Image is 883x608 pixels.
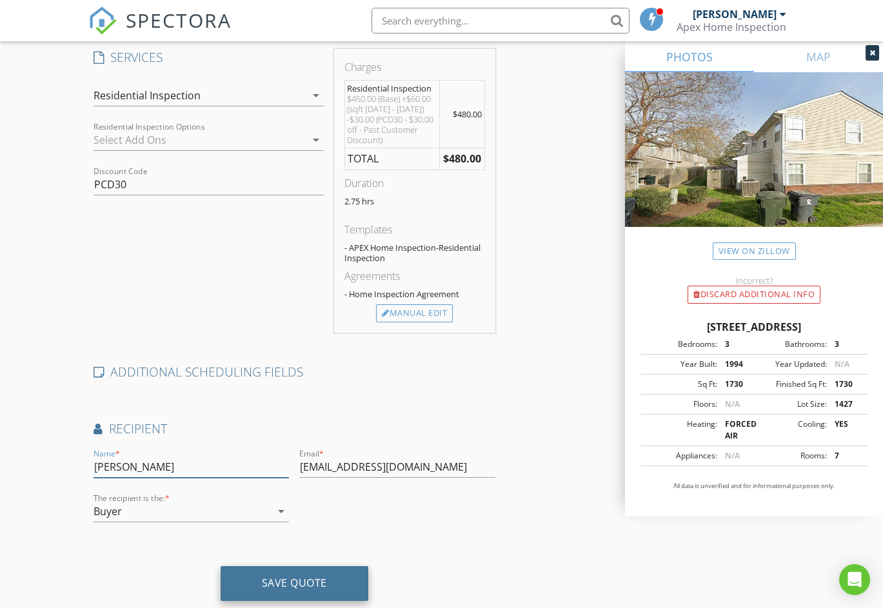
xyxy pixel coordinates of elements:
[754,398,827,410] div: Lot Size:
[725,398,740,409] span: N/A
[344,196,485,206] p: 2.75 hrs
[644,358,717,370] div: Year Built:
[717,338,754,350] div: 3
[725,450,740,461] span: N/A
[625,41,754,72] a: PHOTOS
[827,418,864,442] div: YES
[453,108,482,120] span: $480.00
[126,6,232,34] span: SPECTORA
[273,504,289,519] i: arrow_drop_down
[827,398,864,410] div: 1427
[754,418,827,442] div: Cooling:
[344,175,485,191] div: Duration
[344,242,485,263] div: - APEX Home Inspection-Residential Inspection
[94,49,324,66] h4: SERVICES
[827,338,864,350] div: 3
[344,148,440,170] td: TOTAL
[347,83,437,93] div: Residential Inspection
[644,418,717,442] div: Heating:
[717,418,754,442] div: FORCED AIR
[372,8,630,34] input: Search everything...
[640,319,868,335] div: [STREET_ADDRESS]
[88,17,232,44] a: SPECTORA
[88,6,117,35] img: The Best Home Inspection Software - Spectora
[693,8,777,21] div: [PERSON_NAME]
[688,286,820,304] div: Discard Additional info
[717,378,754,390] div: 1730
[835,358,849,369] span: N/A
[94,364,495,380] h4: ADDITIONAL SCHEDULING FIELDS
[344,59,485,75] div: Charges
[344,268,485,284] div: Agreements
[347,93,437,145] div: $450.00 (Base) +$60.00 (sqft [DATE] - [DATE]) -$30.00 (PCD30 - $30.00 off - Past Customer Discount)
[754,450,827,462] div: Rooms:
[644,450,717,462] div: Appliances:
[644,338,717,350] div: Bedrooms:
[262,576,327,589] div: Save Quote
[443,152,481,166] strong: $480.00
[94,174,324,195] input: Discount Code
[713,242,796,260] a: View on Zillow
[754,338,827,350] div: Bathrooms:
[94,420,495,437] h4: Recipient
[344,289,485,299] div: - Home Inspection Agreement
[644,398,717,410] div: Floors:
[308,88,324,103] i: arrow_drop_down
[376,304,453,322] div: Manual Edit
[827,450,864,462] div: 7
[625,275,883,286] div: Incorrect?
[827,378,864,390] div: 1730
[308,132,324,148] i: arrow_drop_down
[754,41,883,72] a: MAP
[640,482,868,491] p: All data is unverified and for informational purposes only.
[625,72,883,258] img: streetview
[717,358,754,370] div: 1994
[839,564,870,595] div: Open Intercom Messenger
[344,222,485,237] div: Templates
[644,378,717,390] div: Sq Ft:
[94,505,122,517] div: Buyer
[94,90,201,101] div: Residential Inspection
[754,358,827,370] div: Year Updated:
[754,378,827,390] div: Finished Sq Ft:
[677,21,786,34] div: Apex Home Inspection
